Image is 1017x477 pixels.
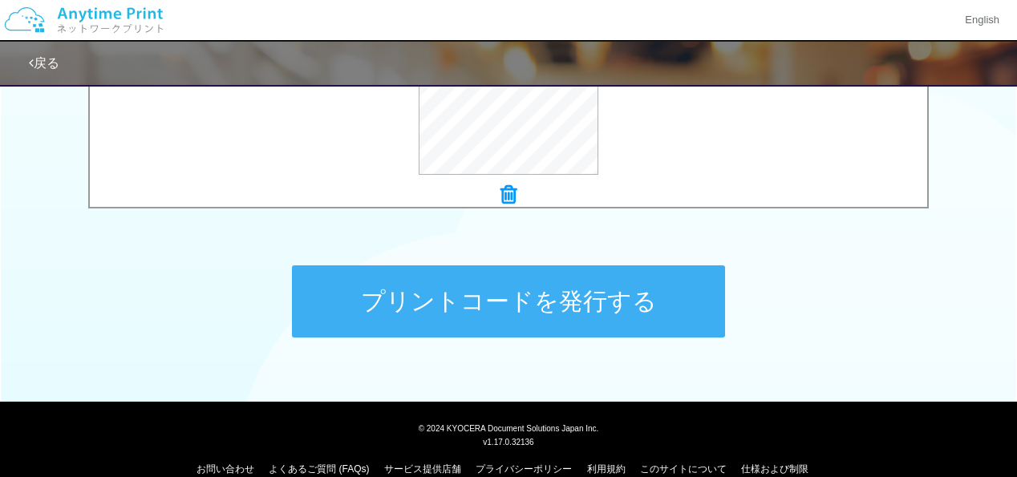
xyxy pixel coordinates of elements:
a: お問い合わせ [197,463,254,475]
a: サービス提供店舗 [384,463,461,475]
span: © 2024 KYOCERA Document Solutions Japan Inc. [419,422,599,433]
span: v1.17.0.32136 [483,437,533,447]
a: このサイトについて [640,463,727,475]
a: よくあるご質問 (FAQs) [269,463,369,475]
button: プリントコードを発行する [292,265,725,338]
a: 仕様および制限 [741,463,808,475]
a: プライバシーポリシー [476,463,572,475]
a: 利用規約 [587,463,626,475]
a: 戻る [29,56,59,70]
